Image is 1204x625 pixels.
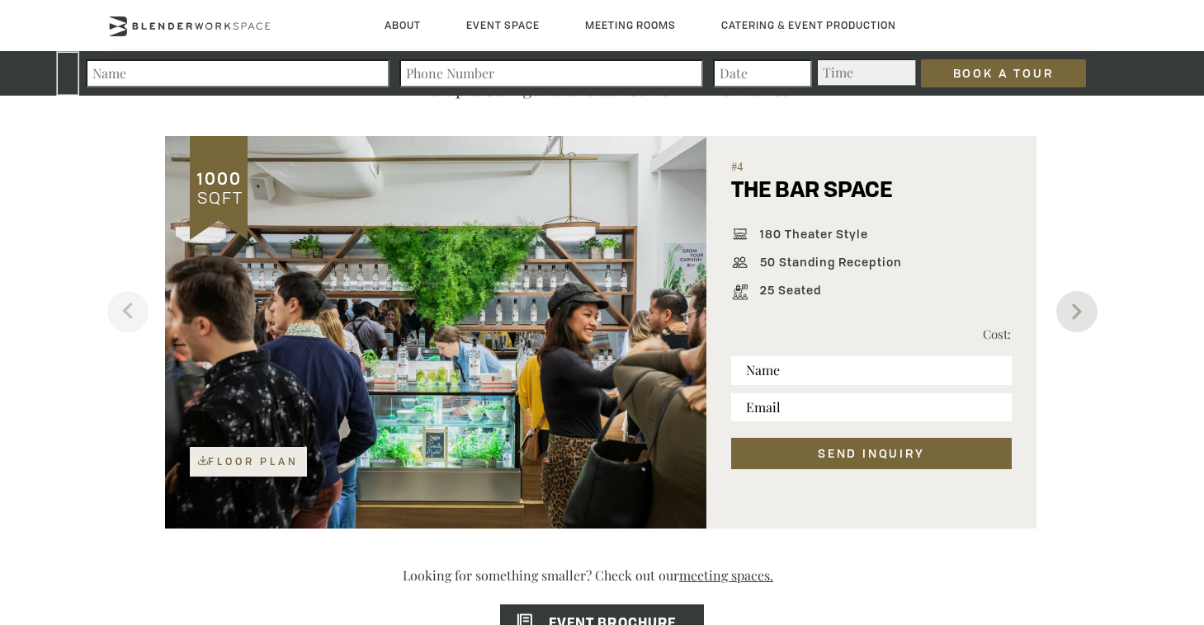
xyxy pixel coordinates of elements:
[731,393,1011,421] input: Email
[107,291,149,332] button: Previous
[713,59,812,87] input: Date
[731,161,1011,179] span: #4
[752,228,868,246] span: 180 Theater Style
[907,414,1204,625] iframe: Chat Widget
[157,566,1048,600] p: Looking for something smaller? Check out our
[1056,291,1098,332] button: Next
[921,59,1086,87] input: Book a Tour
[731,438,1011,469] button: SEND INQUIRY
[194,186,243,209] span: SQFT
[190,447,307,477] a: Floor Plan
[731,179,892,221] h5: THE BAR SPACE
[752,256,902,274] span: 50 Standing Reception
[731,356,1011,384] input: Name
[871,324,1012,344] p: Cost:
[399,59,703,87] input: Phone Number
[679,553,801,597] a: meeting spaces.
[86,59,390,87] input: Name
[752,284,821,302] span: 25 Seated
[196,167,242,190] span: 1000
